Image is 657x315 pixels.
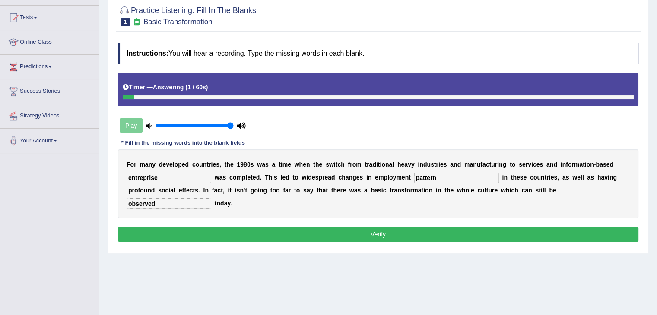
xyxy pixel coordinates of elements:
button: Verify [118,227,638,242]
b: a [272,161,275,168]
b: r [436,161,438,168]
b: i [228,187,229,194]
b: a [219,174,223,181]
b: u [427,161,431,168]
b: a [450,161,454,168]
h2: Practice Listening: Fill In The Blanks [118,4,256,26]
b: a [346,174,349,181]
b: n [203,161,207,168]
b: f [182,187,184,194]
b: r [526,161,528,168]
input: blank [127,173,211,183]
b: i [334,161,336,168]
b: i [258,187,260,194]
b: c [192,161,196,168]
b: m [356,161,361,168]
h4: You will hear a recording. Type the missing words in each blank. [118,43,638,64]
b: r [495,161,497,168]
b: ( [185,84,187,91]
b: c [337,161,341,168]
b: w [215,174,219,181]
b: s [251,161,254,168]
b: f [348,161,350,168]
a: Predictions [0,55,99,76]
b: 8 [244,161,247,168]
b: a [145,161,149,168]
b: e [324,174,328,181]
b: , [223,187,225,194]
b: e [288,161,291,168]
b: t [251,174,253,181]
b: d [372,161,376,168]
b: a [482,161,486,168]
b: f [566,161,568,168]
b: a [389,161,392,168]
b: g [251,187,254,194]
b: m [396,174,401,181]
b: - [594,161,596,168]
b: c [165,187,169,194]
b: e [577,174,581,181]
b: s [444,161,447,168]
b: 1 / 60s [187,84,206,91]
b: t [544,174,546,181]
b: g [503,161,507,168]
b: y [310,187,314,194]
b: f [184,187,186,194]
b: . [260,174,261,181]
h5: Timer — [123,84,208,91]
b: e [319,161,322,168]
b: e [186,187,190,194]
b: h [299,161,303,168]
b: , [557,174,559,181]
b: t [336,161,338,168]
b: a [369,161,372,168]
b: t [313,161,315,168]
b: t [229,187,232,194]
b: h [342,174,346,181]
b: h [341,161,345,168]
a: Tests [0,6,99,27]
b: t [206,161,209,168]
b: m [464,161,470,168]
b: a [170,187,174,194]
b: b [596,161,600,168]
b: y [411,161,415,168]
b: i [306,174,308,181]
b: n [590,161,594,168]
b: a [579,161,583,168]
b: s [222,174,226,181]
b: l [582,174,584,181]
b: e [169,161,173,168]
b: d [331,174,335,181]
b: s [603,161,606,168]
b: w [295,161,299,168]
b: r [350,161,352,168]
b: e [179,187,182,194]
b: s [554,174,557,181]
b: o [254,187,258,194]
b: a [285,187,289,194]
b: n [306,161,310,168]
b: w [572,174,577,181]
b: s [237,187,240,194]
b: d [308,174,312,181]
b: i [376,161,378,168]
b: e [402,174,405,181]
b: t [245,187,247,194]
b: n [473,161,477,168]
b: o [389,174,393,181]
b: s [590,174,594,181]
b: n [205,187,209,194]
input: blank [127,198,211,209]
b: s [359,174,363,181]
b: a [601,174,604,181]
b: a [470,161,473,168]
b: o [587,161,590,168]
b: u [491,161,495,168]
b: c [190,187,193,194]
b: w [349,187,354,194]
b: c [486,161,489,168]
b: v [408,161,411,168]
b: a [404,161,408,168]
